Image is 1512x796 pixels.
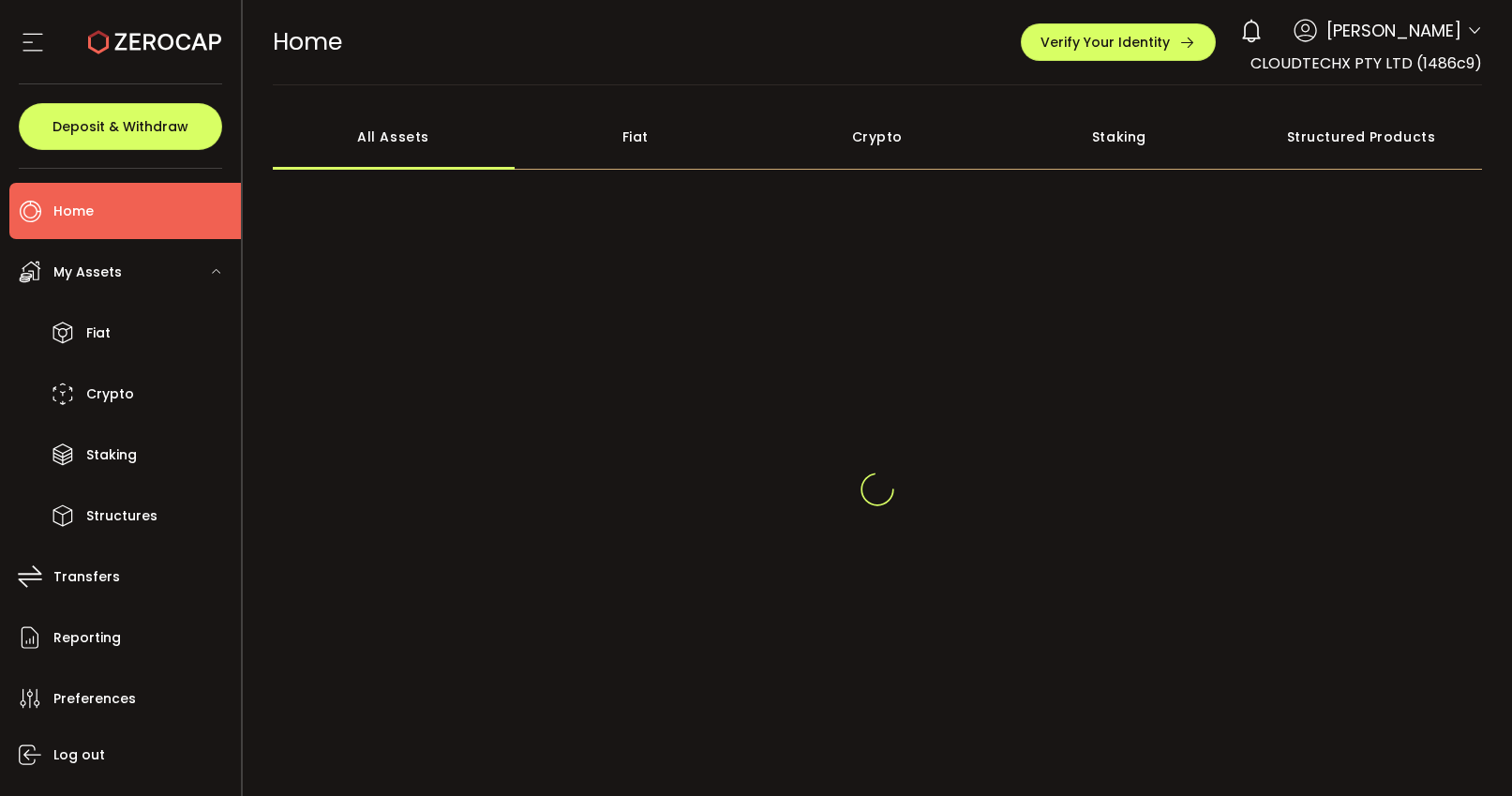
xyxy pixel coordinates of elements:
div: Crypto [756,104,998,170]
span: Log out [53,742,105,769]
span: Preferences [53,685,136,713]
span: Home [273,25,342,58]
span: Verify Your Identity [1040,36,1170,49]
span: Home [53,198,94,225]
div: Fiat [515,104,756,170]
span: [PERSON_NAME] [1326,18,1461,43]
span: Deposit & Withdraw [52,120,188,133]
div: Structured Products [1240,104,1482,170]
span: Crypto [86,381,134,408]
div: All Assets [273,104,515,170]
span: Staking [86,442,137,469]
span: Structures [86,503,157,530]
span: Fiat [86,320,111,347]
span: Transfers [53,563,120,591]
button: Deposit & Withdraw [19,103,222,150]
span: Reporting [53,624,121,652]
button: Verify Your Identity [1021,23,1216,61]
span: My Assets [53,259,122,286]
span: CLOUDTECHX PTY LTD (1486c9) [1250,53,1482,74]
div: Staking [998,104,1240,170]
